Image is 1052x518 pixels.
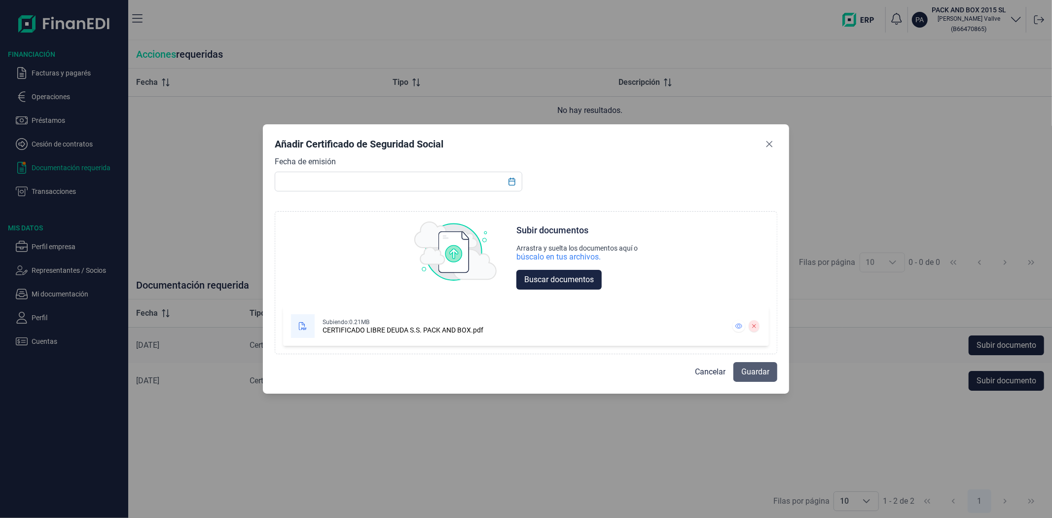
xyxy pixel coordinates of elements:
img: upload img [414,222,497,281]
div: Arrastra y suelta los documentos aquí o [516,244,638,252]
div: CERTIFICADO LIBRE DEUDA S.S. PACK AND BOX.pdf [323,326,483,334]
div: búscalo en tus archivos. [516,252,638,262]
button: Buscar documentos [516,270,602,290]
span: Buscar documentos [524,274,594,286]
div: Subiendo: 0.21MB [323,318,483,326]
button: Close [762,136,777,152]
div: búscalo en tus archivos. [516,252,601,262]
div: Subir documentos [516,224,588,236]
label: Fecha de emisión [275,156,336,168]
button: Guardar [733,362,777,382]
span: Cancelar [695,366,726,378]
span: Guardar [741,366,769,378]
div: Añadir Certificado de Seguridad Social [275,137,443,151]
button: Choose Date [503,173,521,190]
button: Cancelar [687,362,733,382]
